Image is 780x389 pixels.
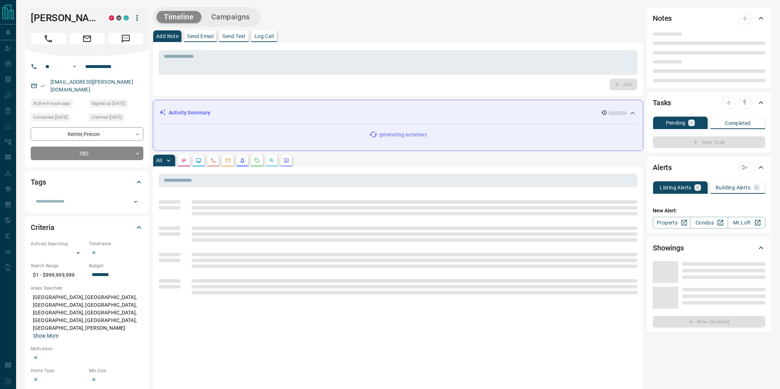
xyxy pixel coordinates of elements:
svg: Requests [254,158,260,163]
p: Search Range: [31,263,85,269]
h2: Criteria [31,222,54,233]
span: Claimed [DATE] [91,114,122,121]
h2: Showings [653,242,684,254]
div: TBD [31,147,143,160]
p: Actively Searching: [31,241,85,247]
a: Mr.Loft [728,217,765,229]
a: Condos [690,217,728,229]
p: Timeframe: [89,241,143,247]
div: condos.ca [124,15,129,20]
span: Active 9 hours ago [33,100,70,107]
p: Motivation: [31,345,143,352]
div: Tasks [653,94,765,112]
div: Notes [653,10,765,27]
span: Email [69,33,105,45]
button: Campaigns [204,11,257,23]
p: Min Size: [89,367,143,374]
p: Send Text [222,34,246,39]
button: Open [131,197,141,207]
p: Completed [725,121,751,126]
h2: Tags [31,176,46,188]
div: Thu Oct 12 2023 [89,113,143,124]
p: New Alert: [653,207,765,215]
div: property.ca [109,15,114,20]
div: Renter , Precon [31,127,143,141]
p: Budget: [89,263,143,269]
p: [GEOGRAPHIC_DATA], [GEOGRAPHIC_DATA], [GEOGRAPHIC_DATA], [GEOGRAPHIC_DATA], [GEOGRAPHIC_DATA], [G... [31,291,143,342]
a: [EMAIL_ADDRESS][PERSON_NAME][DOMAIN_NAME] [50,79,133,92]
h2: Notes [653,12,672,24]
p: Home Type: [31,367,85,374]
svg: Lead Browsing Activity [196,158,201,163]
button: Open [70,62,79,71]
div: Showings [653,239,765,257]
div: Sun Dec 27 2015 [89,99,143,110]
svg: Notes [181,158,187,163]
div: Alerts [653,159,765,176]
p: Building Alerts [716,185,750,190]
div: Tags [31,173,143,191]
p: Activity Summary [169,109,210,117]
p: Add Note [156,34,178,39]
div: Criteria [31,219,143,236]
button: Timeline [157,11,201,23]
p: Listing Alerts [660,185,692,190]
div: Thu Sep 11 2025 [31,99,85,110]
h1: [PERSON_NAME] [31,12,98,24]
h2: Tasks [653,97,671,109]
svg: Calls [210,158,216,163]
span: Message [108,33,143,45]
svg: Opportunities [269,158,275,163]
span: Call [31,33,66,45]
div: mrloft.ca [116,15,121,20]
p: All [156,158,162,163]
p: Log Call [255,34,274,39]
p: Send Email [187,34,214,39]
p: Pending [666,120,686,125]
p: generating summary [379,131,427,139]
div: Fri Oct 13 2023 [31,113,85,124]
svg: Listing Alerts [240,158,245,163]
button: Show More [33,332,59,340]
svg: Agent Actions [283,158,289,163]
p: Areas Searched: [31,285,143,291]
svg: Email Verified [40,83,45,88]
span: Contacted [DATE] [33,114,68,121]
p: $1 - $999,999,999 [31,269,85,281]
a: Property [653,217,690,229]
div: Activity Summary [159,106,637,120]
span: Signed up [DATE] [91,100,125,107]
svg: Emails [225,158,231,163]
h2: Alerts [653,162,672,173]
